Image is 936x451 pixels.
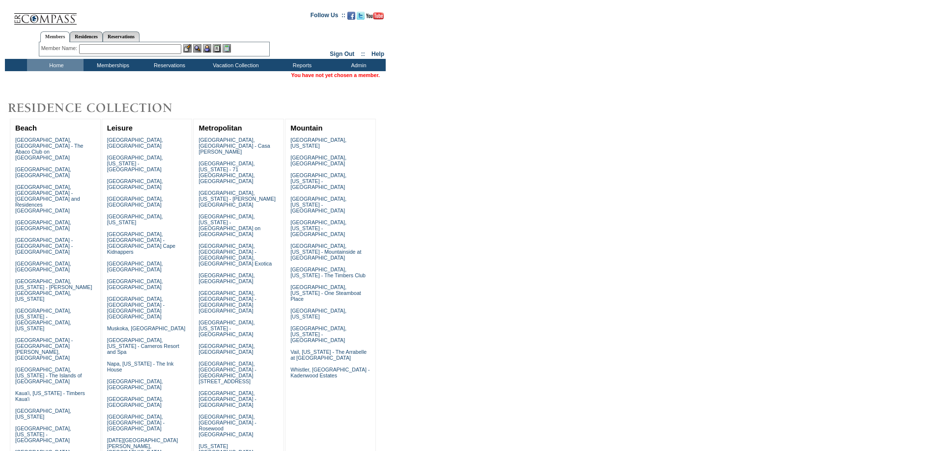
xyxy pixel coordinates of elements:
[107,378,163,390] a: [GEOGRAPHIC_DATA], [GEOGRAPHIC_DATA]
[357,12,365,20] img: Follow us on Twitter
[199,124,242,132] a: Metropolitan
[107,213,163,225] a: [GEOGRAPHIC_DATA], [US_STATE]
[5,98,197,118] img: Destinations by Exclusive Resorts
[290,266,366,278] a: [GEOGRAPHIC_DATA], [US_STATE] - The Timbers Club
[199,190,276,208] a: [GEOGRAPHIC_DATA], [US_STATE] - [PERSON_NAME][GEOGRAPHIC_DATA]
[15,124,37,132] a: Beach
[107,361,174,372] a: Napa, [US_STATE] - The Ink House
[15,408,71,420] a: [GEOGRAPHIC_DATA], [US_STATE]
[330,51,354,57] a: Sign Out
[366,15,384,21] a: Subscribe to our YouTube Channel
[291,72,380,78] span: You have not yet chosen a member.
[107,414,165,431] a: [GEOGRAPHIC_DATA], [GEOGRAPHIC_DATA] - [GEOGRAPHIC_DATA]
[347,12,355,20] img: Become our fan on Facebook
[199,361,256,384] a: [GEOGRAPHIC_DATA], [GEOGRAPHIC_DATA] - [GEOGRAPHIC_DATA][STREET_ADDRESS]
[15,184,80,213] a: [GEOGRAPHIC_DATA], [GEOGRAPHIC_DATA] - [GEOGRAPHIC_DATA] and Residences [GEOGRAPHIC_DATA]
[357,15,365,21] a: Follow us on Twitter
[15,425,71,443] a: [GEOGRAPHIC_DATA], [US_STATE] - [GEOGRAPHIC_DATA]
[371,51,384,57] a: Help
[70,31,103,42] a: Residences
[199,290,256,314] a: [GEOGRAPHIC_DATA], [GEOGRAPHIC_DATA] - [GEOGRAPHIC_DATA] [GEOGRAPHIC_DATA]
[15,337,73,361] a: [GEOGRAPHIC_DATA] - [GEOGRAPHIC_DATA][PERSON_NAME], [GEOGRAPHIC_DATA]
[199,213,260,237] a: [GEOGRAPHIC_DATA], [US_STATE] - [GEOGRAPHIC_DATA] on [GEOGRAPHIC_DATA]
[199,390,256,408] a: [GEOGRAPHIC_DATA], [GEOGRAPHIC_DATA] - [GEOGRAPHIC_DATA]
[107,337,179,355] a: [GEOGRAPHIC_DATA], [US_STATE] - Carneros Resort and Spa
[107,261,163,272] a: [GEOGRAPHIC_DATA], [GEOGRAPHIC_DATA]
[15,308,71,331] a: [GEOGRAPHIC_DATA], [US_STATE] - [GEOGRAPHIC_DATA], [US_STATE]
[140,59,197,71] td: Reservations
[107,155,163,172] a: [GEOGRAPHIC_DATA], [US_STATE] - [GEOGRAPHIC_DATA]
[290,172,346,190] a: [GEOGRAPHIC_DATA], [US_STATE] - [GEOGRAPHIC_DATA]
[183,44,192,53] img: b_edit.gif
[107,325,185,331] a: Muskoka, [GEOGRAPHIC_DATA]
[107,196,163,208] a: [GEOGRAPHIC_DATA], [GEOGRAPHIC_DATA]
[15,278,92,302] a: [GEOGRAPHIC_DATA], [US_STATE] - [PERSON_NAME][GEOGRAPHIC_DATA], [US_STATE]
[193,44,201,53] img: View
[290,219,346,237] a: [GEOGRAPHIC_DATA], [US_STATE] - [GEOGRAPHIC_DATA]
[107,231,175,255] a: [GEOGRAPHIC_DATA], [GEOGRAPHIC_DATA] - [GEOGRAPHIC_DATA] Cape Kidnappers
[290,155,346,166] a: [GEOGRAPHIC_DATA], [GEOGRAPHIC_DATA]
[197,59,273,71] td: Vacation Collection
[107,278,163,290] a: [GEOGRAPHIC_DATA], [GEOGRAPHIC_DATA]
[223,44,231,53] img: b_calculator.gif
[290,196,346,213] a: [GEOGRAPHIC_DATA], [US_STATE] - [GEOGRAPHIC_DATA]
[199,414,256,437] a: [GEOGRAPHIC_DATA], [GEOGRAPHIC_DATA] - Rosewood [GEOGRAPHIC_DATA]
[107,137,163,149] a: [GEOGRAPHIC_DATA], [GEOGRAPHIC_DATA]
[15,137,84,160] a: [GEOGRAPHIC_DATA], [GEOGRAPHIC_DATA] - The Abaco Club on [GEOGRAPHIC_DATA]
[290,349,367,361] a: Vail, [US_STATE] - The Arrabelle at [GEOGRAPHIC_DATA]
[15,261,71,272] a: [GEOGRAPHIC_DATA], [GEOGRAPHIC_DATA]
[366,12,384,20] img: Subscribe to our YouTube Channel
[290,308,346,319] a: [GEOGRAPHIC_DATA], [US_STATE]
[329,59,386,71] td: Admin
[15,219,71,231] a: [GEOGRAPHIC_DATA], [GEOGRAPHIC_DATA]
[15,237,73,255] a: [GEOGRAPHIC_DATA] - [GEOGRAPHIC_DATA] - [GEOGRAPHIC_DATA]
[13,5,77,25] img: Compass Home
[199,272,255,284] a: [GEOGRAPHIC_DATA], [GEOGRAPHIC_DATA]
[15,166,71,178] a: [GEOGRAPHIC_DATA], [GEOGRAPHIC_DATA]
[290,325,346,343] a: [GEOGRAPHIC_DATA], [US_STATE] - [GEOGRAPHIC_DATA]
[311,11,345,23] td: Follow Us ::
[290,284,361,302] a: [GEOGRAPHIC_DATA], [US_STATE] - One Steamboat Place
[290,243,361,261] a: [GEOGRAPHIC_DATA], [US_STATE] - Mountainside at [GEOGRAPHIC_DATA]
[107,396,163,408] a: [GEOGRAPHIC_DATA], [GEOGRAPHIC_DATA]
[84,59,140,71] td: Memberships
[199,343,255,355] a: [GEOGRAPHIC_DATA], [GEOGRAPHIC_DATA]
[361,51,365,57] span: ::
[213,44,221,53] img: Reservations
[40,31,70,42] a: Members
[41,44,79,53] div: Member Name:
[107,296,165,319] a: [GEOGRAPHIC_DATA], [GEOGRAPHIC_DATA] - [GEOGRAPHIC_DATA] [GEOGRAPHIC_DATA]
[347,15,355,21] a: Become our fan on Facebook
[199,319,255,337] a: [GEOGRAPHIC_DATA], [US_STATE] - [GEOGRAPHIC_DATA]
[15,367,82,384] a: [GEOGRAPHIC_DATA], [US_STATE] - The Islands of [GEOGRAPHIC_DATA]
[290,137,346,149] a: [GEOGRAPHIC_DATA], [US_STATE]
[103,31,140,42] a: Reservations
[199,160,255,184] a: [GEOGRAPHIC_DATA], [US_STATE] - 71 [GEOGRAPHIC_DATA], [GEOGRAPHIC_DATA]
[107,178,163,190] a: [GEOGRAPHIC_DATA], [GEOGRAPHIC_DATA]
[27,59,84,71] td: Home
[199,137,270,155] a: [GEOGRAPHIC_DATA], [GEOGRAPHIC_DATA] - Casa [PERSON_NAME]
[203,44,211,53] img: Impersonate
[199,243,272,266] a: [GEOGRAPHIC_DATA], [GEOGRAPHIC_DATA] - [GEOGRAPHIC_DATA], [GEOGRAPHIC_DATA] Exotica
[273,59,329,71] td: Reports
[15,390,85,402] a: Kaua'i, [US_STATE] - Timbers Kaua'i
[290,367,369,378] a: Whistler, [GEOGRAPHIC_DATA] - Kadenwood Estates
[290,124,322,132] a: Mountain
[107,124,133,132] a: Leisure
